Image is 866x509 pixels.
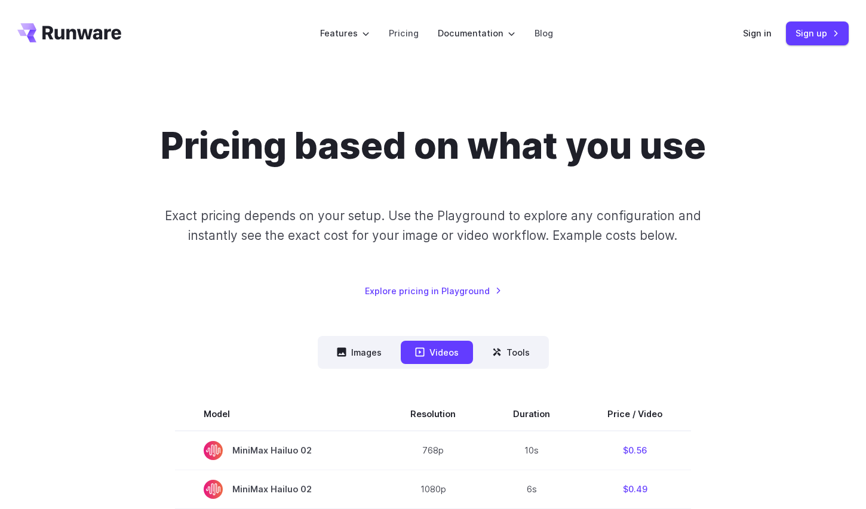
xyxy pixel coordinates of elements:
[204,441,353,460] span: MiniMax Hailuo 02
[579,470,691,508] td: $0.49
[365,284,502,298] a: Explore pricing in Playground
[401,341,473,364] button: Videos
[484,470,579,508] td: 6s
[389,26,419,40] a: Pricing
[17,23,121,42] a: Go to /
[320,26,370,40] label: Features
[382,470,484,508] td: 1080p
[484,397,579,431] th: Duration
[382,431,484,470] td: 768p
[161,124,706,168] h1: Pricing based on what you use
[743,26,772,40] a: Sign in
[175,397,382,431] th: Model
[204,480,353,499] span: MiniMax Hailuo 02
[786,21,849,45] a: Sign up
[579,431,691,470] td: $0.56
[438,26,515,40] label: Documentation
[535,26,553,40] a: Blog
[579,397,691,431] th: Price / Video
[142,206,724,246] p: Exact pricing depends on your setup. Use the Playground to explore any configuration and instantl...
[484,431,579,470] td: 10s
[382,397,484,431] th: Resolution
[478,341,544,364] button: Tools
[323,341,396,364] button: Images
